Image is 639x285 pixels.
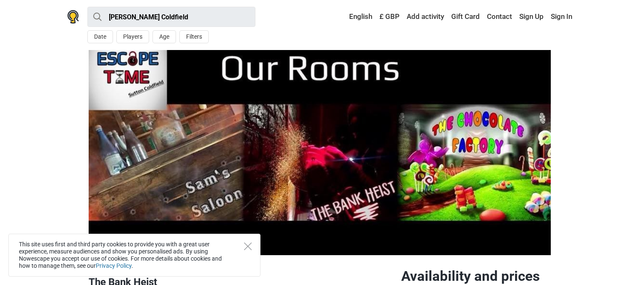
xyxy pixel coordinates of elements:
button: Filters [179,30,209,43]
h2: Availability and prices [401,268,551,285]
a: Gift Card [449,9,482,24]
input: try “London” [87,7,255,27]
div: This site uses first and third party cookies to provide you with a great user experience, measure... [8,234,260,277]
a: English [341,9,374,24]
a: Sign In [549,9,572,24]
a: Sign Up [517,9,546,24]
a: Contact [485,9,514,24]
img: Nowescape logo [67,10,79,24]
img: English [343,14,349,20]
button: Close [244,243,252,250]
button: Players [116,30,149,43]
button: Age [153,30,176,43]
button: Date [87,30,113,43]
a: Add activity [405,9,446,24]
a: Privacy Policy [96,262,131,269]
a: £ GBP [377,9,402,24]
img: The Bank Heist photo 1 [89,50,551,255]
